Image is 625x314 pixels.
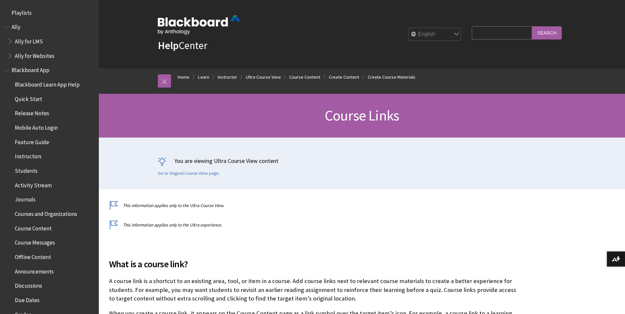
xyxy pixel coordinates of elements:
[4,7,95,18] nav: Book outline for Playlists
[15,151,42,160] span: Instructors
[15,180,52,189] span: Activity Stream
[109,257,518,271] span: What is a course link?
[12,65,49,74] span: Blackboard App
[15,36,43,45] span: Ally for LMS
[289,73,320,81] a: Course Content
[4,22,95,62] nav: Book outline for Anthology Ally Help
[178,73,189,81] a: Home
[15,251,51,260] span: Offline Content
[15,137,49,145] span: Feature Guide
[12,7,32,16] span: Playlists
[15,79,80,88] span: Blackboard Learn App Help
[368,73,415,81] a: Create Course Materials
[158,15,240,35] img: Blackboard by Anthology
[15,122,58,131] span: Mobile Auto Login
[218,73,237,81] a: Instructor
[15,280,42,289] span: Discussions
[15,295,40,303] span: Due Dates
[15,208,77,217] span: Courses and Organizations
[325,106,399,124] span: Course Links
[15,50,54,59] span: Ally for Websites
[409,28,461,41] select: Site Language Selector
[15,108,49,117] span: Release Notes
[109,202,518,209] p: This information applies only to the Ultra Course View.
[15,237,55,246] span: Course Messages
[12,22,20,31] span: Ally
[532,26,562,39] input: Search
[158,170,220,176] a: Go to Original Course View page.
[15,223,52,232] span: Course Content
[15,194,36,203] span: Journals
[158,39,207,52] a: HelpCenter
[109,277,518,303] p: A course link is a shortcut to an existing area, tool, or item in a course. Add course links next...
[15,93,42,102] span: Quick Start
[109,222,518,228] p: This information applies only to the Ultra experience.
[158,157,566,165] p: You are viewing Ultra Course View content
[329,73,359,81] a: Create Content
[246,73,281,81] a: Ultra Course View
[198,73,209,81] a: Learn
[158,39,179,52] strong: Help
[15,165,38,174] span: Students
[15,266,54,275] span: Announcements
